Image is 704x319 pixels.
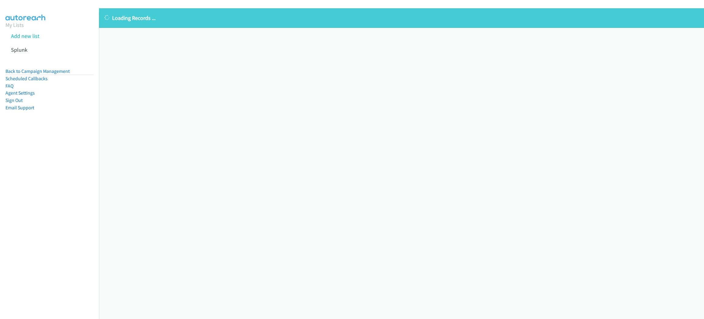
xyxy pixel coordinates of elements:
[5,83,13,89] a: FAQ
[5,105,34,111] a: Email Support
[5,97,23,103] a: Sign Out
[5,90,35,96] a: Agent Settings
[5,68,70,74] a: Back to Campaign Management
[105,14,698,22] p: Loading Records ...
[11,46,28,53] a: Splunk
[5,76,48,81] a: Scheduled Callbacks
[11,32,39,39] a: Add new list
[5,21,24,28] a: My Lists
